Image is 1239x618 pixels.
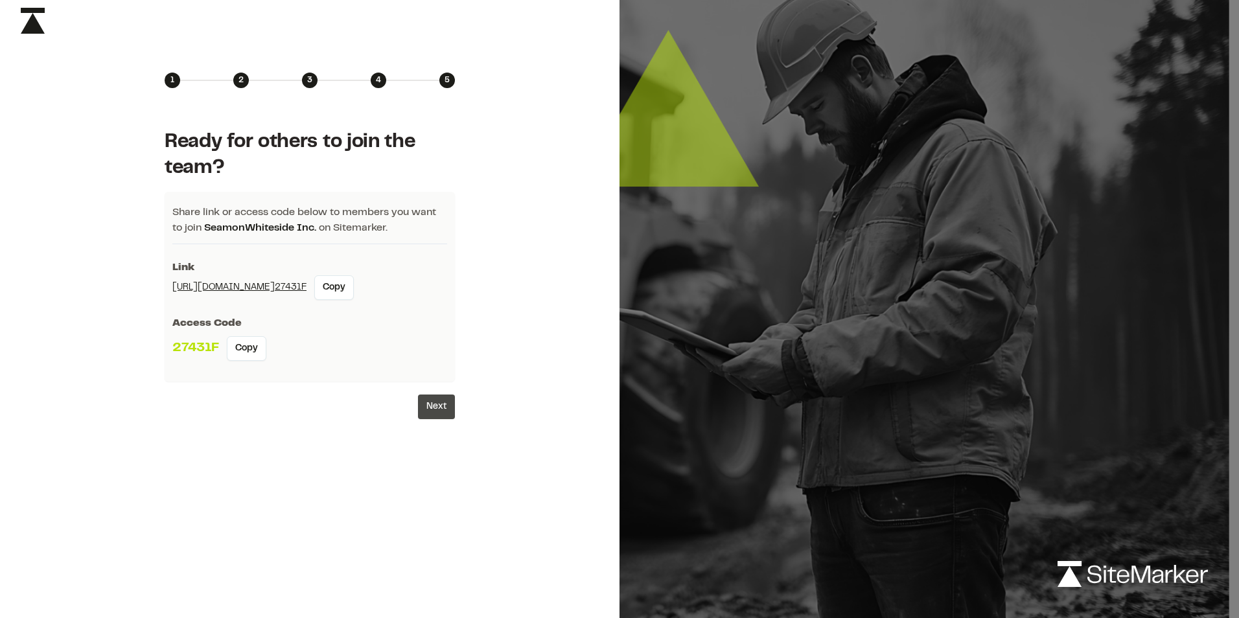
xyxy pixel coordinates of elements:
button: Copy [314,275,354,300]
div: 3 [302,73,318,88]
div: 2 [233,73,249,88]
button: Next [418,395,455,419]
p: Share link or access code below to members you want to join on Sitemarker. [172,205,447,244]
div: 4 [371,73,386,88]
h1: Ready for others to join the team? [165,130,455,181]
p: 27431F [172,339,219,358]
img: logo-white-rebrand.svg [1058,561,1208,587]
div: 1 [165,73,180,88]
p: Access Code [172,315,447,331]
span: SeamonWhiteside Inc. [204,223,316,233]
p: Link [172,260,447,275]
button: Copy [227,336,266,361]
img: icon-black-rebrand.svg [21,8,45,34]
div: 5 [439,73,455,88]
a: [URL][DOMAIN_NAME]27431F [172,280,307,295]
